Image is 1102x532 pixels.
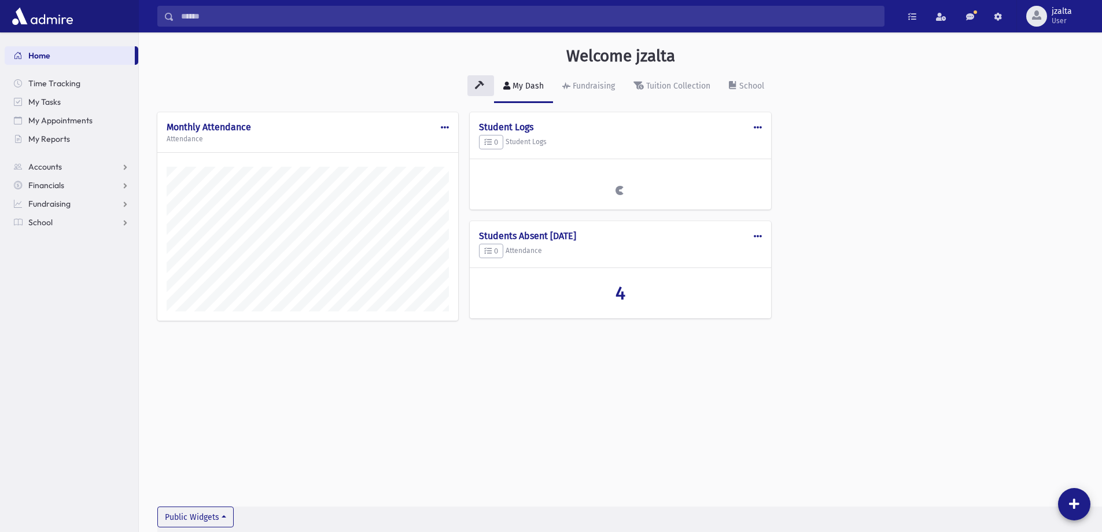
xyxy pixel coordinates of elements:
button: 0 [479,135,503,150]
img: AdmirePro [9,5,76,28]
span: My Reports [28,134,70,144]
span: Accounts [28,162,62,172]
a: My Appointments [5,111,138,130]
span: Financials [28,180,64,190]
span: 0 [484,138,498,146]
button: 0 [479,244,503,259]
button: Public Widgets [157,507,234,527]
span: jzalta [1052,7,1072,16]
a: My Tasks [5,93,138,111]
div: School [737,81,764,91]
a: Financials [5,176,138,195]
div: Fundraising [570,81,615,91]
span: Time Tracking [28,78,80,89]
h3: Welcome jzalta [566,46,675,66]
h4: Student Logs [479,122,761,133]
a: My Reports [5,130,138,148]
span: Fundraising [28,199,71,209]
a: Home [5,46,135,65]
span: User [1052,16,1072,25]
span: My Tasks [28,97,61,107]
span: My Appointments [28,115,93,126]
div: Tuition Collection [644,81,710,91]
h5: Student Logs [479,135,761,150]
a: Fundraising [553,71,624,103]
a: Fundraising [5,195,138,213]
span: 4 [616,282,625,304]
div: My Dash [510,81,544,91]
h4: Monthly Attendance [167,122,449,133]
h5: Attendance [479,244,761,259]
a: School [5,213,138,232]
h4: Students Absent [DATE] [479,230,761,241]
a: 4 [479,282,761,304]
input: Search [174,6,884,27]
h5: Attendance [167,135,449,143]
span: Home [28,50,50,61]
a: My Dash [494,71,553,103]
a: Accounts [5,157,138,176]
span: School [28,217,53,228]
a: Tuition Collection [624,71,720,103]
a: School [720,71,773,103]
span: 0 [484,247,498,255]
a: Time Tracking [5,74,138,93]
